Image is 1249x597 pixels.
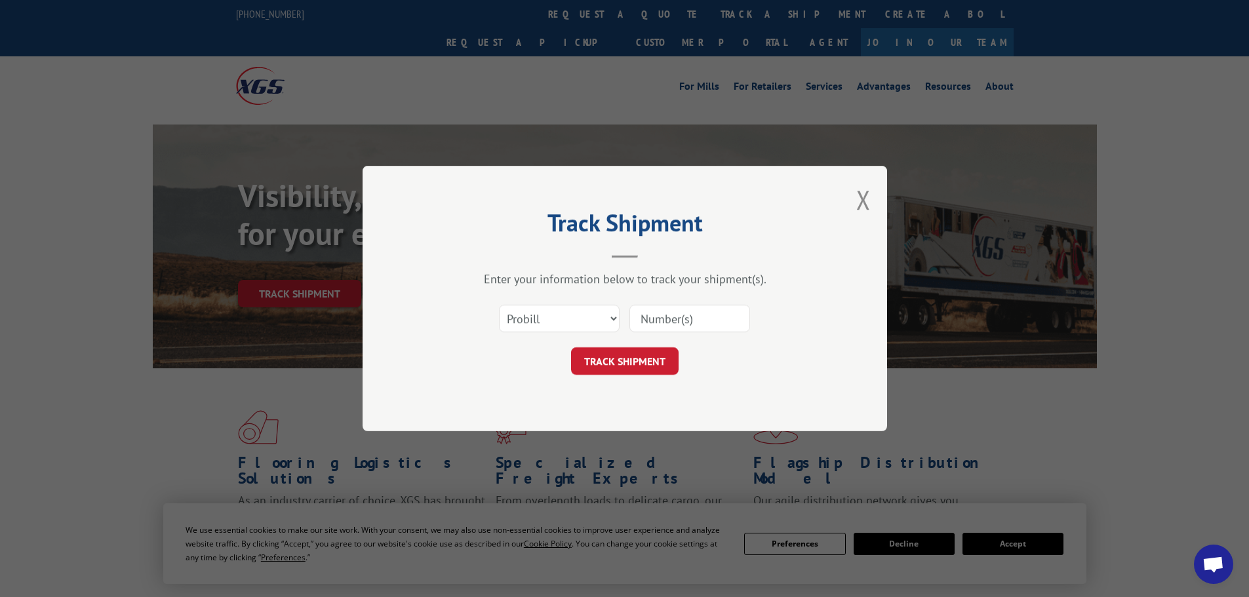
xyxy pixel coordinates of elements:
input: Number(s) [629,305,750,332]
h2: Track Shipment [428,214,822,239]
div: Enter your information below to track your shipment(s). [428,271,822,286]
button: TRACK SHIPMENT [571,347,679,375]
div: Open chat [1194,545,1233,584]
button: Close modal [856,182,871,217]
